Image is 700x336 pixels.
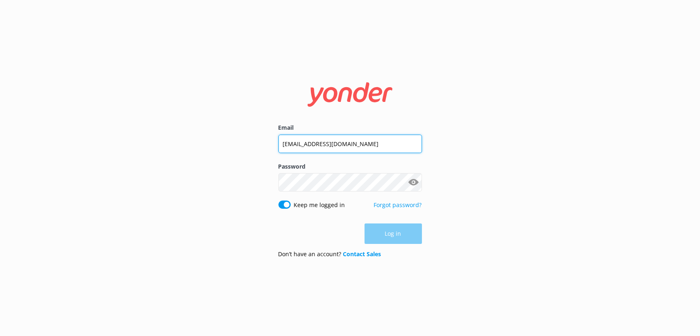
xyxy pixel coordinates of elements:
p: Don’t have an account? [278,250,381,259]
label: Email [278,123,422,132]
a: Forgot password? [374,201,422,209]
a: Contact Sales [343,250,381,258]
button: Show password [406,174,422,191]
label: Keep me logged in [294,201,345,210]
input: user@emailaddress.com [278,135,422,153]
label: Password [278,162,422,171]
